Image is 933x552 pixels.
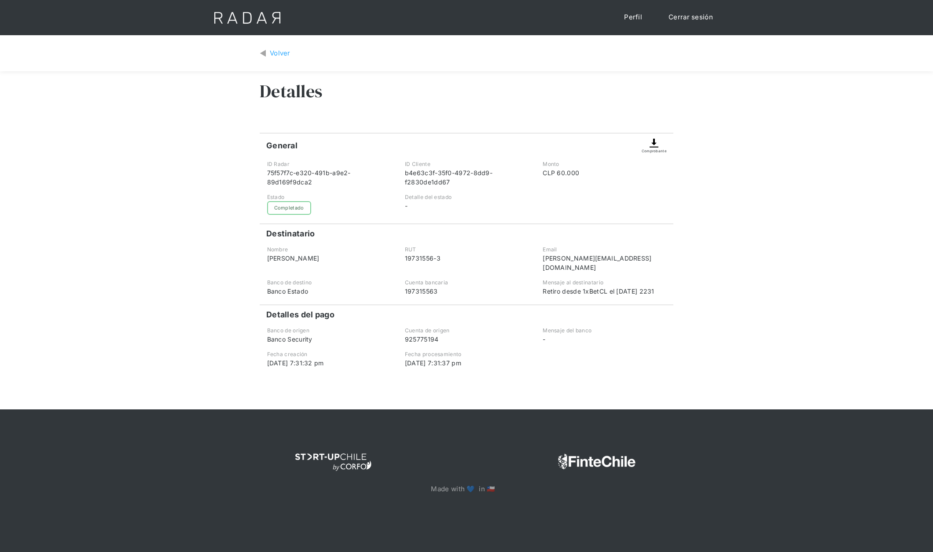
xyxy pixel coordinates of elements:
div: Fecha procesamiento [405,350,528,358]
a: Volver [260,48,290,59]
div: Fecha creación [267,350,390,358]
div: 75f57f7c-e320-491b-a9e2-89d169f9dca2 [267,168,390,187]
div: Estado [267,193,390,201]
div: Detalle del estado [405,193,528,201]
div: 925775194 [405,335,528,344]
a: Cerrar sesión [660,9,722,26]
div: Cuenta de origen [405,327,528,335]
a: Perfil [615,9,651,26]
div: [PERSON_NAME][EMAIL_ADDRESS][DOMAIN_NAME] [543,254,666,272]
div: Volver [270,48,290,59]
div: ID Radar [267,160,390,168]
div: CLP 60.000 [543,168,666,177]
div: Completado [267,201,311,215]
div: ID Cliente [405,160,528,168]
div: - [543,335,666,344]
div: Cuenta bancaria [405,279,528,287]
div: Mensaje del banco [543,327,666,335]
div: Comprobante [642,148,667,154]
div: [DATE] 7:31:32 pm [267,358,390,368]
div: 19731556-3 [405,254,528,263]
div: Email [543,246,666,254]
div: [DATE] 7:31:37 pm [405,358,528,368]
div: [PERSON_NAME] [267,254,390,263]
div: Banco de origen [267,327,390,335]
h3: Detalles [260,80,322,102]
p: Made with 💙 in 🇨🇱 [431,484,502,494]
h4: General [266,140,298,151]
h4: Destinatario [266,228,315,239]
div: b4e63c3f-35f0-4972-8dd9-f2830de1dd67 [405,168,528,187]
div: - [405,201,528,210]
div: Banco Security [267,335,390,344]
div: Nombre [267,246,390,254]
div: Retiro desde 1xBetCL el [DATE] 2231 [543,287,666,296]
div: Banco de destino [267,279,390,287]
img: Descargar comprobante [649,138,659,148]
h4: Detalles del pago [266,309,334,320]
div: Banco Estado [267,287,390,296]
div: RUT [405,246,528,254]
div: Monto [543,160,666,168]
div: Mensaje al destinatario [543,279,666,287]
div: 197315563 [405,287,528,296]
